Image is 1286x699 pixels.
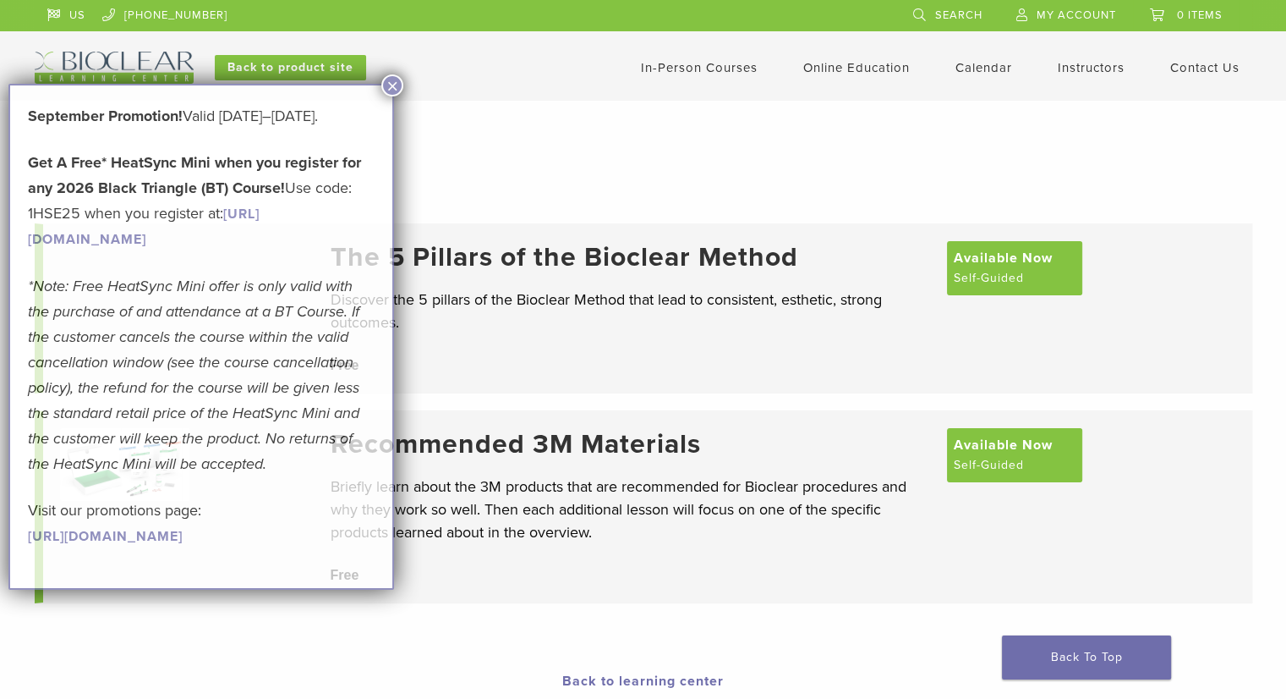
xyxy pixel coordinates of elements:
[947,428,1082,482] a: Available Now Self-Guided
[381,74,403,96] button: Close
[35,52,194,84] img: Bioclear
[954,248,1053,268] span: Available Now
[1002,636,1171,680] a: Back To Top
[954,268,1024,289] span: Self-Guided
[955,60,1012,75] a: Calendar
[215,55,366,80] a: Back to product site
[954,435,1053,455] span: Available Now
[28,277,359,473] em: *Note: Free HeatSync Mini offer is only valid with the purchase of and attendance at a BT Course....
[331,241,930,273] a: The 5 Pillars of the Bioclear Method
[1170,60,1239,75] a: Contact Us
[331,428,930,460] a: Recommended 3M Materials
[803,60,910,75] a: Online Education
[331,289,930,334] p: Discover the 5 pillars of the Bioclear Method that lead to consistent, esthetic, strong outcomes.
[641,60,758,75] a: In-Person Courses
[935,8,982,22] span: Search
[28,498,375,548] p: Visit our promotions page:
[28,150,375,251] p: Use code: 1HSE25 when you register at:
[562,673,724,690] a: Back to learning center
[331,476,930,544] p: Briefly learn about the 3M products that are recommended for Bioclear procedures and why they wor...
[28,528,183,545] a: [URL][DOMAIN_NAME]
[1177,8,1223,22] span: 0 items
[28,107,183,125] b: September Promotion!
[1058,60,1125,75] a: Instructors
[28,153,361,197] strong: Get A Free* HeatSync Mini when you register for any 2026 Black Triangle (BT) Course!
[1037,8,1116,22] span: My Account
[954,455,1024,476] span: Self-Guided
[947,241,1082,295] a: Available Now Self-Guided
[28,103,375,129] p: Valid [DATE]–[DATE].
